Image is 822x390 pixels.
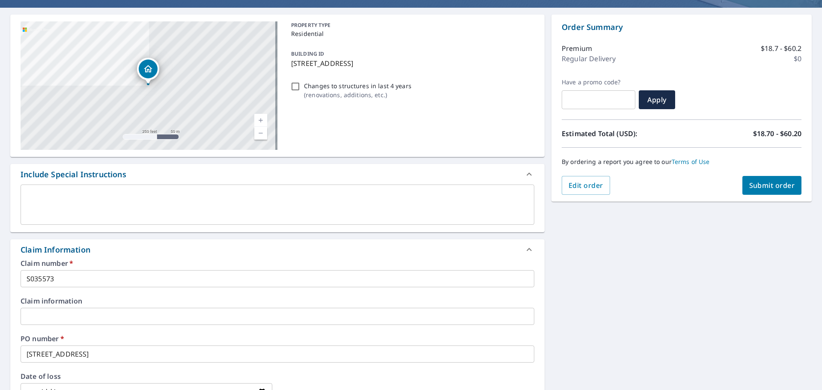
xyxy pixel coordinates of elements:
[21,169,126,180] div: Include Special Instructions
[562,54,616,64] p: Regular Delivery
[254,114,267,127] a: Current Level 17, Zoom In
[794,54,801,64] p: $0
[137,58,159,84] div: Dropped pin, building 1, Residential property, 209 Cherry Branch Dr Havelock, NC 28532
[291,21,531,29] p: PROPERTY TYPE
[304,90,411,99] p: ( renovations, additions, etc. )
[10,164,545,185] div: Include Special Instructions
[672,158,710,166] a: Terms of Use
[562,78,635,86] label: Have a promo code?
[646,95,668,104] span: Apply
[562,158,801,166] p: By ordering a report you agree to our
[742,176,802,195] button: Submit order
[21,373,272,380] label: Date of loss
[21,260,534,267] label: Claim number
[753,128,801,139] p: $18.70 - $60.20
[569,181,603,190] span: Edit order
[562,176,610,195] button: Edit order
[304,81,411,90] p: Changes to structures in last 4 years
[10,239,545,260] div: Claim Information
[291,58,531,68] p: [STREET_ADDRESS]
[21,335,534,342] label: PO number
[562,21,801,33] p: Order Summary
[21,298,534,304] label: Claim information
[21,244,90,256] div: Claim Information
[761,43,801,54] p: $18.7 - $60.2
[562,128,682,139] p: Estimated Total (USD):
[562,43,592,54] p: Premium
[291,29,531,38] p: Residential
[254,127,267,140] a: Current Level 17, Zoom Out
[749,181,795,190] span: Submit order
[291,50,324,57] p: BUILDING ID
[639,90,675,109] button: Apply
